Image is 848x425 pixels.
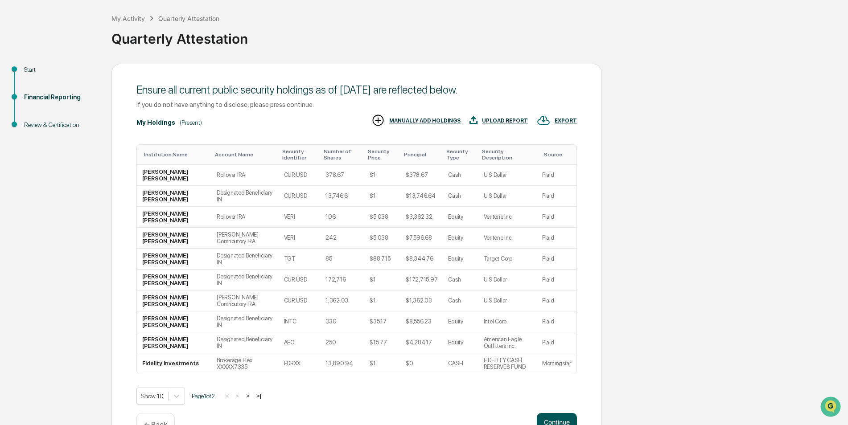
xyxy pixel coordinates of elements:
[478,353,537,374] td: FIDELITY CASH RESERVES FUND
[320,332,364,353] td: 250
[137,332,211,353] td: [PERSON_NAME] [PERSON_NAME]
[30,68,146,77] div: Start new chat
[537,353,576,374] td: Morningstar
[443,249,478,270] td: Equity
[404,151,439,158] div: Toggle SortBy
[320,249,364,270] td: 85
[443,270,478,290] td: Cash
[137,353,211,374] td: Fidelity Investments
[443,207,478,228] td: Equity
[478,311,537,332] td: Intel Corp.
[137,165,211,186] td: [PERSON_NAME] [PERSON_NAME]
[819,396,844,420] iframe: Open customer support
[158,15,219,22] div: Quarterly Attestation
[279,311,321,332] td: INTC
[279,207,321,228] td: VERI
[136,101,577,108] div: If you do not have anything to disclose, please press continue.
[137,270,211,290] td: [PERSON_NAME] [PERSON_NAME]
[320,207,364,228] td: 106
[371,114,385,127] img: MANUALLY ADD HOLDINGS
[537,311,576,332] td: Plaid
[24,65,97,74] div: Start
[254,392,264,400] button: >|
[544,151,573,158] div: Toggle SortBy
[180,119,202,126] div: (Present)
[537,207,576,228] td: Plaid
[320,228,364,249] td: 242
[233,392,242,400] button: <
[364,270,400,290] td: $1
[443,311,478,332] td: Equity
[136,83,577,96] div: Ensure all current public security holdings as of [DATE] are reflected below.
[400,311,443,332] td: $8,556.23
[478,270,537,290] td: U S Dollar
[320,290,364,311] td: 1,362.03
[364,165,400,186] td: $1
[482,148,533,161] div: Toggle SortBy
[364,332,400,353] td: $15.77
[478,290,537,311] td: U S Dollar
[320,270,364,290] td: 172,716
[537,332,576,353] td: Plaid
[320,165,364,186] td: 378.67
[279,332,321,353] td: AEO
[9,68,25,84] img: 1746055101610-c473b297-6a78-478c-a979-82029cc54cd1
[279,165,321,186] td: CUR:USD
[63,151,108,158] a: Powered byPylon
[478,186,537,207] td: U S Dollar
[9,113,16,120] div: 🖐️
[400,249,443,270] td: $8,344.76
[18,112,58,121] span: Preclearance
[364,311,400,332] td: $35.17
[152,71,162,82] button: Start new chat
[537,270,576,290] td: Plaid
[30,77,113,84] div: We're available if you need us!
[211,249,278,270] td: Designated Beneficiary IN
[279,290,321,311] td: CUR:USD
[211,207,278,228] td: Rollover IRA
[9,130,16,137] div: 🔎
[215,151,275,158] div: Toggle SortBy
[324,148,361,161] div: Toggle SortBy
[243,392,252,400] button: >
[279,249,321,270] td: TGT
[368,148,397,161] div: Toggle SortBy
[89,151,108,158] span: Pylon
[400,186,443,207] td: $13,746.64
[446,148,474,161] div: Toggle SortBy
[443,353,478,374] td: CASH
[389,118,461,124] div: MANUALLY ADD HOLDINGS
[400,207,443,228] td: $3,362.32
[478,228,537,249] td: Veritone Inc
[61,109,114,125] a: 🗄️Attestations
[137,186,211,207] td: [PERSON_NAME] [PERSON_NAME]
[137,228,211,249] td: [PERSON_NAME] [PERSON_NAME]
[137,207,211,228] td: [PERSON_NAME] [PERSON_NAME]
[211,311,278,332] td: Designated Beneficiary IN
[400,165,443,186] td: $378.67
[211,353,278,374] td: Brokerage Flex XXXXX7335
[364,290,400,311] td: $1
[400,332,443,353] td: $4,284.17
[136,119,175,126] div: My Holdings
[364,186,400,207] td: $1
[364,353,400,374] td: $1
[364,207,400,228] td: $5.038
[400,290,443,311] td: $1,362.03
[222,392,232,400] button: |<
[320,186,364,207] td: 13,746.6
[192,392,215,400] span: Page 1 of 2
[211,332,278,353] td: Designated Beneficiary IN
[5,109,61,125] a: 🖐️Preclearance
[279,186,321,207] td: CUR:USD
[279,270,321,290] td: CUR:USD
[478,165,537,186] td: U S Dollar
[137,290,211,311] td: [PERSON_NAME] [PERSON_NAME]
[320,353,364,374] td: 13,890.94
[537,165,576,186] td: Plaid
[282,148,317,161] div: Toggle SortBy
[478,332,537,353] td: American Eagle Outfitters Inc.
[111,15,145,22] div: My Activity
[74,112,111,121] span: Attestations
